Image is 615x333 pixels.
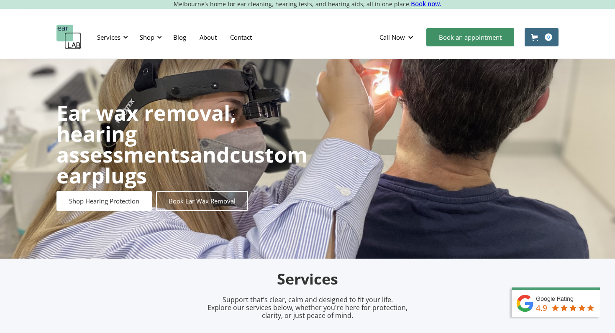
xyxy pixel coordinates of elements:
a: Contact [223,25,259,49]
h1: and [56,102,307,186]
div: Call Now [379,33,405,41]
p: Support that’s clear, calm and designed to fit your life. Explore our services below, whether you... [197,296,418,320]
div: Call Now [373,25,422,50]
strong: custom earplugs [56,140,307,190]
a: About [193,25,223,49]
a: Blog [167,25,193,49]
div: Services [92,25,131,50]
div: Shop [140,33,154,41]
a: home [56,25,82,50]
a: Book an appointment [426,28,514,46]
div: Services [97,33,120,41]
div: 0 [545,33,552,41]
h2: Services [111,269,504,289]
div: Shop [135,25,164,50]
a: Shop Hearing Protection [56,191,152,211]
a: Open cart [525,28,559,46]
a: Book Ear Wax Removal [156,191,248,211]
strong: Ear wax removal, hearing assessments [56,99,236,169]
